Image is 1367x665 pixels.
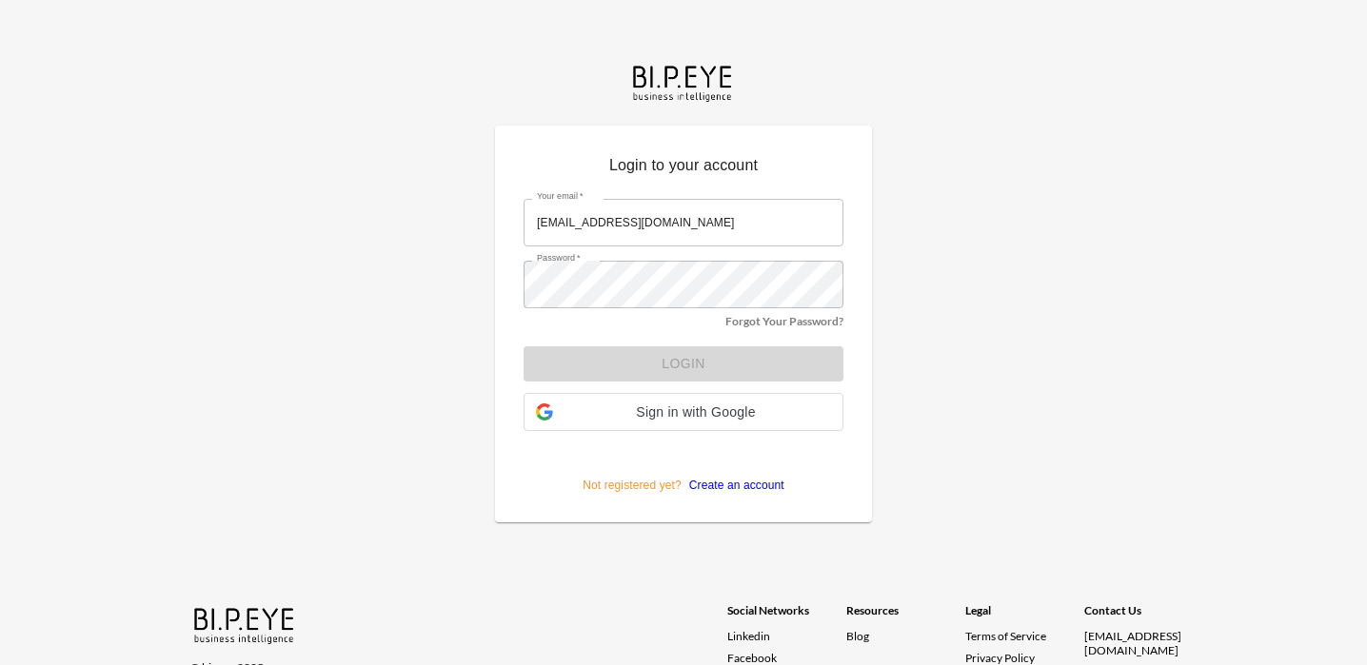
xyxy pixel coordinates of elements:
[727,603,846,629] div: Social Networks
[1084,629,1203,657] div: [EMAIL_ADDRESS][DOMAIN_NAME]
[846,629,869,643] a: Blog
[524,446,843,494] p: Not registered yet?
[629,61,738,104] img: bipeye-logo
[682,479,784,492] a: Create an account
[1084,603,1203,629] div: Contact Us
[727,651,777,665] span: Facebook
[727,629,846,643] a: Linkedin
[727,651,846,665] a: Facebook
[965,629,1077,643] a: Terms of Service
[725,314,843,328] a: Forgot Your Password?
[727,629,770,643] span: Linkedin
[965,651,1035,665] a: Privacy Policy
[524,393,843,431] div: Sign in with Google
[537,252,581,264] label: Password
[190,603,300,646] img: bipeye-logo
[561,404,831,420] span: Sign in with Google
[965,603,1084,629] div: Legal
[524,154,843,185] p: Login to your account
[846,603,965,629] div: Resources
[537,190,584,203] label: Your email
